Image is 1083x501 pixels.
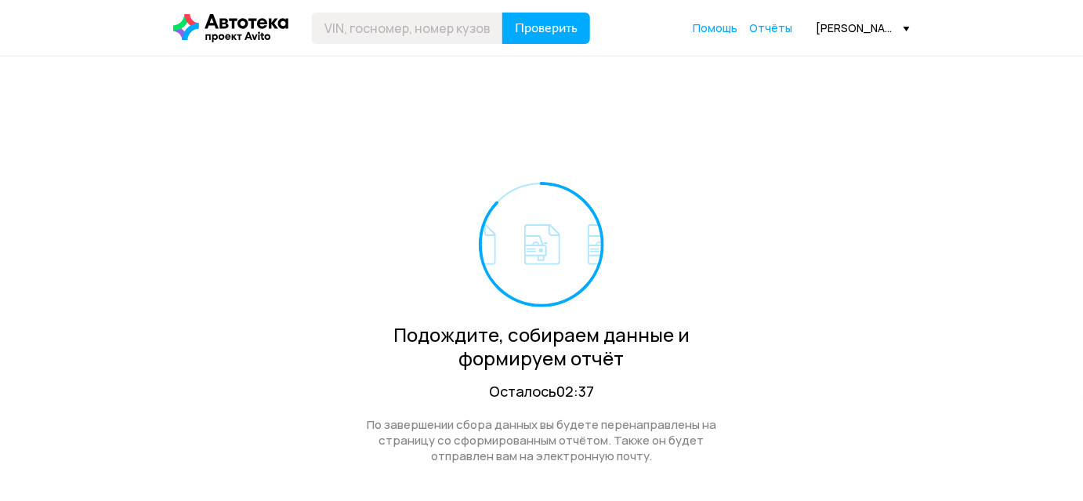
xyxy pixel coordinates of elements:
[749,20,792,36] a: Отчёты
[502,13,590,44] button: Проверить
[749,20,792,35] span: Отчёты
[693,20,737,36] a: Помощь
[312,13,503,44] input: VIN, госномер, номер кузова
[816,20,910,35] div: [PERSON_NAME][EMAIL_ADDRESS][DOMAIN_NAME]
[515,22,578,34] span: Проверить
[350,382,733,401] div: Осталось 02:37
[350,323,733,370] div: Подождите, собираем данные и формируем отчёт
[350,417,733,464] div: По завершении сбора данных вы будете перенаправлены на страницу со сформированным отчётом. Также ...
[693,20,737,35] span: Помощь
